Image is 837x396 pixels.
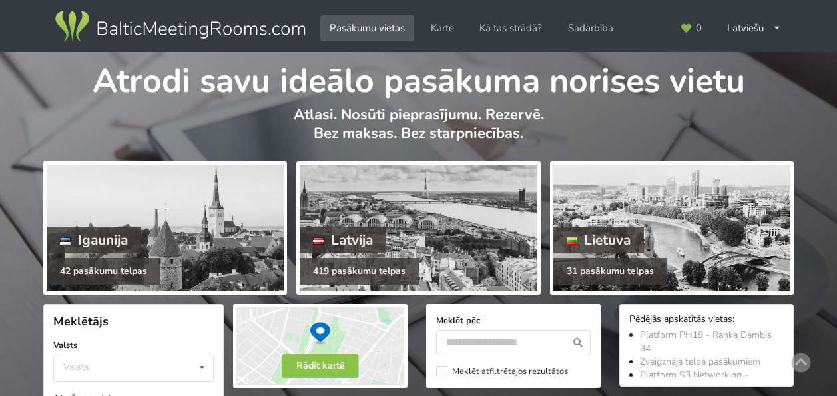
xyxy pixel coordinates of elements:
[629,314,784,327] div: Pēdējās apskatītās vietas:
[421,15,463,41] a: Karte
[63,361,89,373] div: Valsts
[53,313,109,329] span: Meklētājs
[436,314,591,327] label: Meklēt pēc
[696,23,702,33] span: 0
[553,258,667,285] div: 31 pasākumu telpas
[43,105,794,157] p: Atlasi. Nosūti pieprasījumu. Rezervē. Bez maksas. Bez starpniecības.
[320,15,414,41] a: Pasākumu vietas
[718,15,790,41] div: Latviešu
[640,329,772,355] a: Platform PH19 - Raņka Dambis 34
[550,161,794,295] a: Lietuva 31 pasākumu telpas
[296,161,540,295] a: Latvija 419 pasākumu telpas
[436,366,568,377] label: Meklēt atfiltrētajos rezultātos
[47,227,141,253] div: Igaunija
[300,258,419,285] div: 419 pasākumu telpas
[300,227,386,253] div: Latvija
[43,52,794,103] h1: Atrodi savu ideālo pasākuma norises vietu
[640,369,748,395] a: Platform S3 Networking - [STREET_ADDRESS]
[47,258,160,285] div: 42 pasākumu telpas
[53,8,308,45] img: Baltic Meeting Rooms
[43,161,287,295] a: Igaunija 42 pasākumu telpas
[553,227,645,253] div: Lietuva
[470,15,551,41] a: Kā tas strādā?
[282,354,359,378] button: Rādīt kartē
[233,304,408,388] img: Rādīt kartē
[53,339,214,352] label: Valsts
[640,355,760,368] a: Zvaigznāja telpa pasākumiem
[559,15,623,41] a: Sadarbība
